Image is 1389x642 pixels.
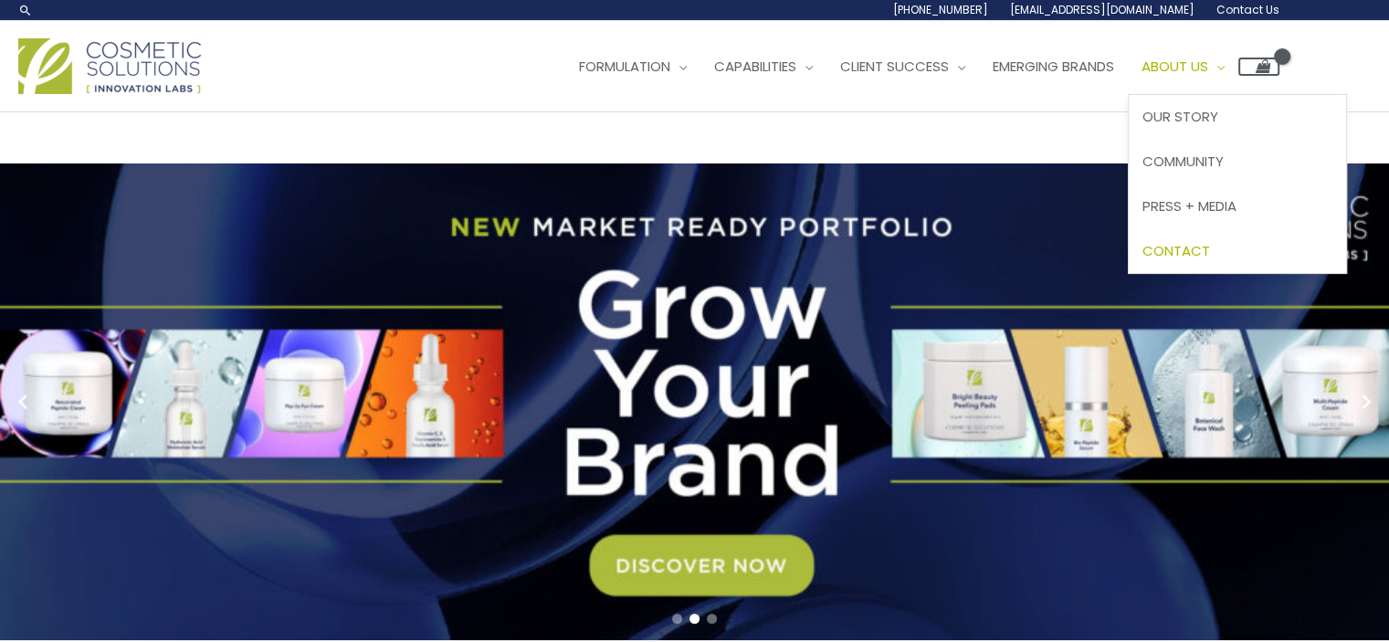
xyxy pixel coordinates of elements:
a: Press + Media [1129,184,1346,228]
span: Capabilities [714,57,796,76]
a: Client Success [826,39,979,94]
span: Community [1142,152,1224,171]
button: Previous slide [9,388,37,416]
span: [PHONE_NUMBER] [893,2,988,17]
span: About Us [1142,57,1208,76]
span: Press + Media [1142,196,1236,216]
span: Contact Us [1216,2,1279,17]
span: [EMAIL_ADDRESS][DOMAIN_NAME] [1010,2,1194,17]
a: Capabilities [700,39,826,94]
a: About Us [1128,39,1238,94]
a: Search icon link [18,3,33,17]
a: Community [1129,140,1346,184]
span: Client Success [840,57,949,76]
span: Our Story [1142,107,1218,126]
span: Formulation [579,57,670,76]
span: Go to slide 2 [689,614,700,624]
button: Next slide [1352,388,1380,416]
span: Emerging Brands [993,57,1114,76]
a: View Shopping Cart, empty [1238,58,1279,76]
span: Contact [1142,241,1210,260]
span: Go to slide 1 [672,614,682,624]
a: Our Story [1129,95,1346,140]
a: Contact [1129,228,1346,273]
img: Cosmetic Solutions Logo [18,38,201,94]
span: Go to slide 3 [707,614,717,624]
a: Emerging Brands [979,39,1128,94]
nav: Site Navigation [552,39,1279,94]
a: Formulation [565,39,700,94]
